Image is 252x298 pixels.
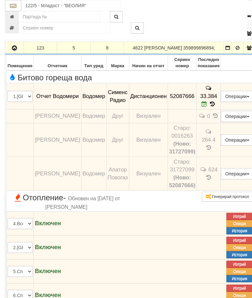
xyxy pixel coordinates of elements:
[133,45,143,50] span: Партида №
[106,123,129,157] td: Друг
[81,123,107,157] td: Водомер
[35,220,61,227] strong: Включен
[24,42,57,54] td: 123
[19,11,100,22] input: Партида №
[106,45,109,50] span: 8
[81,83,107,109] td: Водомер
[202,137,216,143] span: 264.4
[129,56,168,70] th: Начин на отчет
[7,56,34,70] th: Помещение
[81,56,107,70] th: Тип уред
[8,73,92,82] span: Битово гореща вода
[197,56,221,70] th: Последно показание
[170,93,195,99] span: 52087666
[81,109,107,123] td: Водомер
[35,244,61,250] strong: Включен
[129,109,168,123] td: Визуален
[35,113,80,119] span: [PERSON_NAME]
[36,93,78,99] span: Отчет Водомери
[129,123,168,157] td: Визуален
[201,101,207,107] i: Редакция Отчет към 29/09/2025
[35,268,61,274] strong: Включен
[208,167,218,173] span: 624
[106,109,129,123] td: Друг
[212,113,219,119] span: История на показанията
[81,157,107,190] td: Водомер
[129,157,168,190] td: Визуален
[129,83,168,109] td: Дистанционен
[34,56,81,70] th: Отчетник
[106,56,129,70] th: Марка
[169,141,195,155] b: (Ново: 31727099)
[124,42,224,54] td: ;
[57,42,91,54] td: 5
[35,170,80,177] span: [PERSON_NAME]
[168,56,197,70] th: Сериен номер
[183,45,214,50] span: 359899896894
[205,174,212,181] span: История на показанията
[205,145,212,151] span: История на показанията
[106,83,129,109] td: Сименс Радио
[205,129,212,135] span: История на забележките
[209,101,216,107] span: История на показанията
[168,157,197,190] td: Устройство със сериен номер 31727099 беше подменено от устройство със сериен номер 52087666
[45,196,120,210] span: Обновен на [DATE] от [PERSON_NAME]
[35,137,80,143] span: [PERSON_NAME]
[63,193,66,202] span: -
[207,113,210,119] span: 0
[144,45,182,50] span: [PERSON_NAME]
[205,85,212,91] span: История на забележките
[19,22,111,33] input: Сериен номер
[200,93,217,99] span: 33.384
[200,166,208,172] span: История на забележките
[169,174,195,189] b: (Ново: 52087666)
[168,123,197,157] td: Устройство със сериен номер 0016263 беше подменено от устройство със сериен номер 31727099
[106,157,129,190] td: Апатор Повогаз
[8,193,125,211] span: Отопление
[199,113,207,119] span: История на забележките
